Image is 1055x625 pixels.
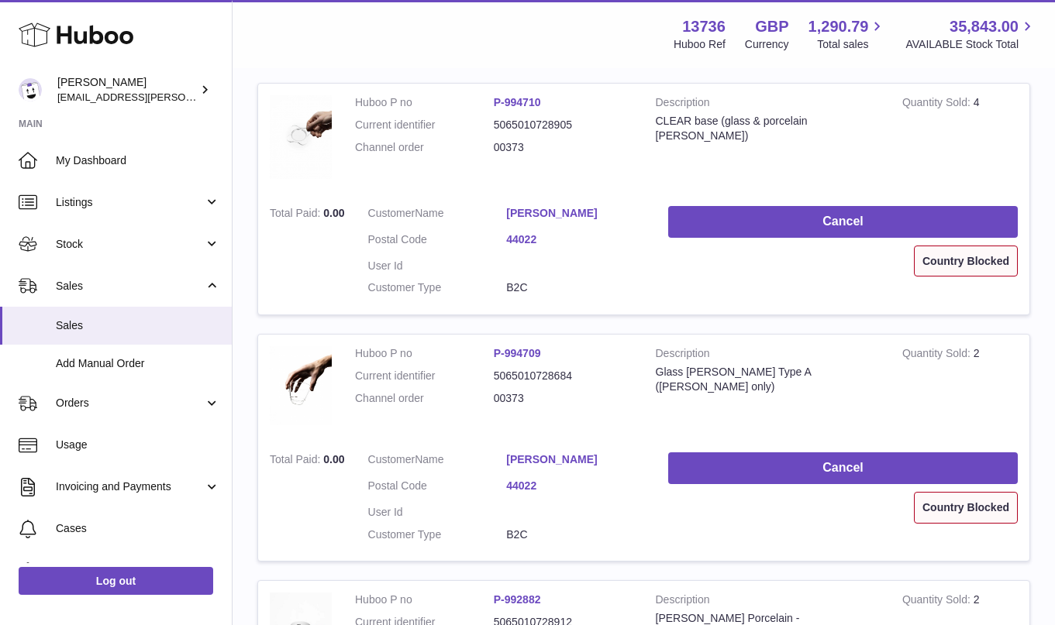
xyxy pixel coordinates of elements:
[368,479,507,497] dt: Postal Code
[905,37,1036,52] span: AVAILABLE Stock Total
[270,207,323,223] strong: Total Paid
[56,479,204,494] span: Invoicing and Payments
[56,318,220,333] span: Sales
[656,346,879,365] strong: Description
[656,365,879,394] div: Glass [PERSON_NAME] Type A ([PERSON_NAME] only)
[270,453,323,469] strong: Total Paid
[494,369,633,383] dd: 5065010728684
[368,280,507,295] dt: Customer Type
[56,396,204,410] span: Orders
[494,118,633,132] dd: 5065010728905
[368,453,415,465] span: Customer
[506,479,645,493] a: 44022
[270,95,332,179] img: 137361722680558.png
[914,246,1018,277] div: Country Blocked
[494,96,541,108] a: P-994710
[674,37,726,52] div: Huboo Ref
[506,280,645,295] dd: B2C
[745,37,789,52] div: Currency
[817,37,886,52] span: Total sales
[914,492,1018,524] div: Country Blocked
[905,16,1036,52] a: 35,843.00 AVAILABLE Stock Total
[323,207,344,219] span: 0.00
[506,527,645,542] dd: B2C
[902,347,974,363] strong: Quantity Sold
[950,16,1019,37] span: 35,843.00
[355,592,494,607] dt: Huboo P no
[355,118,494,132] dt: Current identifier
[368,207,415,219] span: Customer
[368,527,507,542] dt: Customer Type
[808,16,869,37] span: 1,290.79
[506,452,645,467] a: [PERSON_NAME]
[56,438,220,452] span: Usage
[506,232,645,247] a: 44022
[56,279,204,294] span: Sales
[902,96,974,112] strong: Quantity Sold
[656,95,879,114] strong: Description
[368,232,507,251] dt: Postal Code
[682,16,726,37] strong: 13736
[656,114,879,143] div: CLEAR base (glass & porcelain [PERSON_NAME])
[355,369,494,383] dt: Current identifier
[902,593,974,610] strong: Quantity Sold
[668,206,1018,238] button: Cancel
[56,521,220,536] span: Cases
[494,391,633,406] dd: 00373
[57,75,197,105] div: [PERSON_NAME]
[323,453,344,465] span: 0.00
[355,95,494,110] dt: Huboo P no
[808,16,887,52] a: 1,290.79 Total sales
[494,347,541,359] a: P-994709
[19,567,213,595] a: Log out
[755,16,788,37] strong: GBP
[656,592,879,611] strong: Description
[368,206,507,225] dt: Name
[368,259,507,273] dt: User Id
[668,452,1018,484] button: Cancel
[355,140,494,155] dt: Channel order
[56,195,204,210] span: Listings
[19,78,42,101] img: horia@orea.uk
[891,335,1029,441] td: 2
[270,346,332,425] img: 137361722680438.png
[355,391,494,406] dt: Channel order
[891,84,1029,194] td: 4
[56,237,204,252] span: Stock
[494,140,633,155] dd: 00373
[368,505,507,520] dt: User Id
[56,153,220,168] span: My Dashboard
[506,206,645,221] a: [PERSON_NAME]
[494,593,541,606] a: P-992882
[56,356,220,371] span: Add Manual Order
[355,346,494,361] dt: Huboo P no
[368,452,507,471] dt: Name
[57,91,311,103] span: [EMAIL_ADDRESS][PERSON_NAME][DOMAIN_NAME]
